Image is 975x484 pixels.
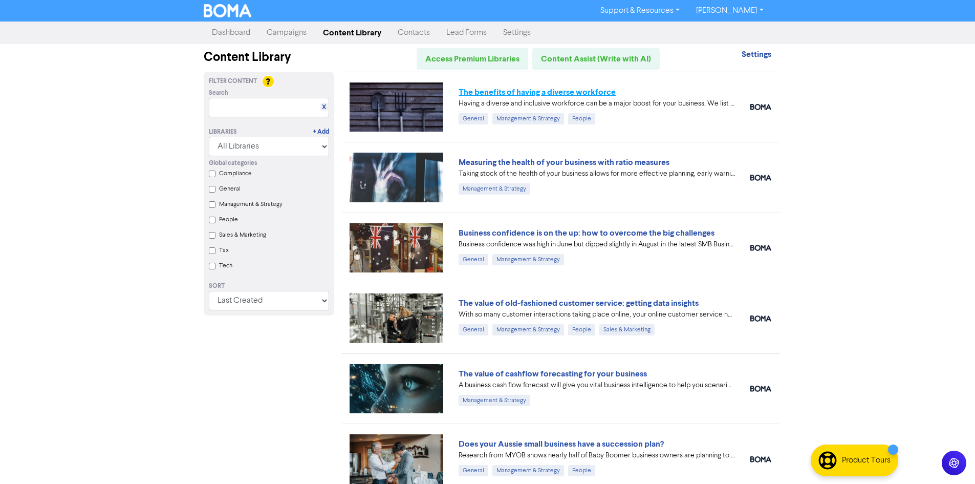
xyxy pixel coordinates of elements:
[209,89,228,98] span: Search
[459,87,616,97] a: The benefits of having a diverse workforce
[459,465,488,476] div: General
[459,239,735,250] div: Business confidence was high in June but dipped slightly in August in the latest SMB Business Ins...
[219,169,252,178] label: Compliance
[750,315,771,322] img: boma
[459,183,530,195] div: Management & Strategy
[924,435,975,484] iframe: Chat Widget
[599,324,655,335] div: Sales & Marketing
[417,48,528,70] a: Access Premium Libraries
[750,175,771,181] img: boma_accounting
[219,246,229,255] label: Tax
[219,261,232,270] label: Tech
[492,465,564,476] div: Management & Strategy
[313,128,329,137] a: + Add
[459,228,714,238] a: Business confidence is on the up: how to overcome the big challenges
[322,103,326,111] a: X
[750,456,771,462] img: boma
[459,450,735,461] div: Research from MYOB shows nearly half of Baby Boomer business owners are planning to exit in the n...
[742,51,771,59] a: Settings
[219,184,241,194] label: General
[459,369,647,379] a: The value of cashflow forecasting for your business
[459,98,735,109] div: Having a diverse and inclusive workforce can be a major boost for your business. We list four of ...
[568,113,595,124] div: People
[209,77,329,86] div: Filter Content
[592,3,688,19] a: Support & Resources
[219,200,283,209] label: Management & Strategy
[459,298,699,308] a: The value of old-fashioned customer service: getting data insights
[459,309,735,320] div: With so many customer interactions taking place online, your online customer service has to be fi...
[209,282,329,291] div: Sort
[750,386,771,392] img: boma_accounting
[495,23,539,43] a: Settings
[204,23,258,43] a: Dashboard
[742,49,771,59] strong: Settings
[568,465,595,476] div: People
[204,48,334,67] div: Content Library
[459,254,488,265] div: General
[438,23,495,43] a: Lead Forms
[688,3,771,19] a: [PERSON_NAME]
[750,245,771,251] img: boma
[204,4,252,17] img: BOMA Logo
[258,23,315,43] a: Campaigns
[459,324,488,335] div: General
[459,395,530,406] div: Management & Strategy
[459,157,669,167] a: Measuring the health of your business with ratio measures
[389,23,438,43] a: Contacts
[219,215,238,224] label: People
[459,113,488,124] div: General
[459,169,735,179] div: Taking stock of the health of your business allows for more effective planning, early warning abo...
[209,159,329,168] div: Global categories
[492,254,564,265] div: Management & Strategy
[532,48,660,70] a: Content Assist (Write with AI)
[459,439,664,449] a: Does your Aussie small business have a succession plan?
[750,104,771,110] img: boma
[315,23,389,43] a: Content Library
[568,324,595,335] div: People
[219,230,266,240] label: Sales & Marketing
[492,324,564,335] div: Management & Strategy
[459,380,735,391] div: A business cash flow forecast will give you vital business intelligence to help you scenario-plan...
[492,113,564,124] div: Management & Strategy
[209,128,237,137] div: Libraries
